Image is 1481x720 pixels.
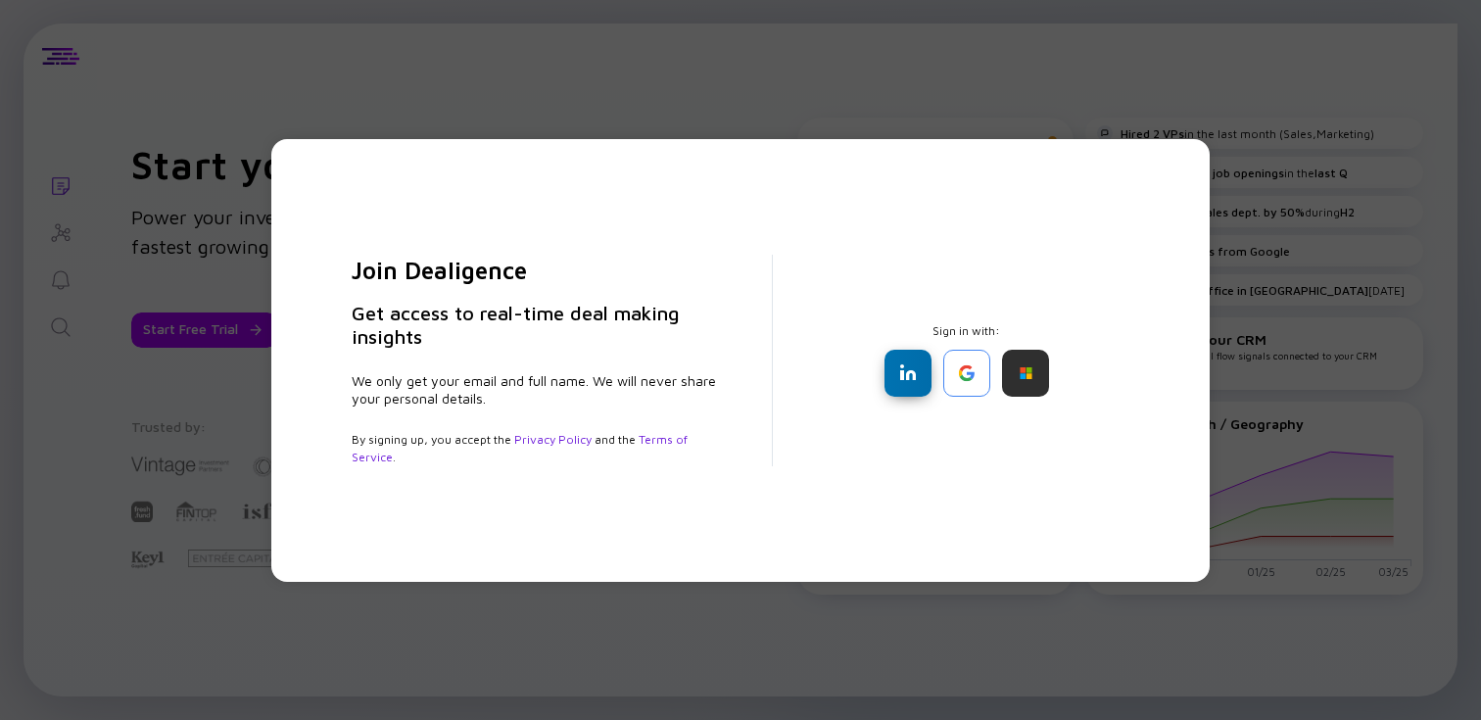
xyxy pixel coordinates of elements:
a: Privacy Policy [514,432,592,447]
div: Sign in with: [820,323,1114,397]
h2: Join Dealigence [352,255,725,286]
div: We only get your email and full name. We will never share your personal details. [352,372,725,408]
h3: Get access to real-time deal making insights [352,302,725,349]
div: By signing up, you accept the and the . [352,431,725,466]
a: Terms of Service [352,432,688,464]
